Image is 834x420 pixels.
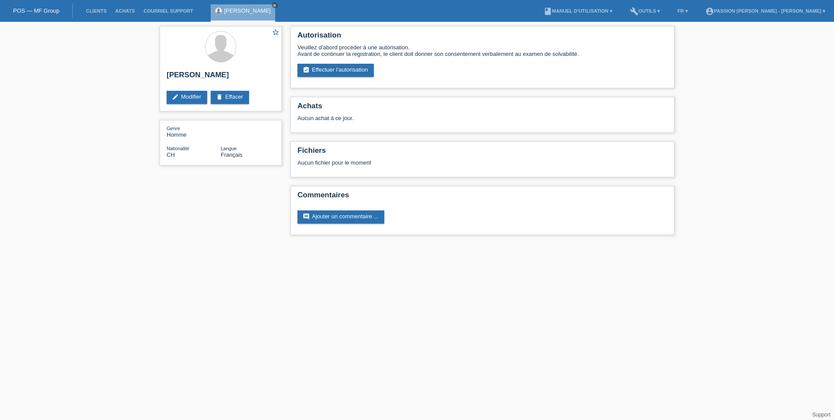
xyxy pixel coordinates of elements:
div: Veuillez d’abord procéder à une autorisation. Avant de continuer la registration, le client doit ... [297,44,667,57]
i: close [273,3,277,7]
h2: Fichiers [297,146,667,159]
h2: Achats [297,102,667,115]
a: deleteEffacer [211,91,249,104]
div: Aucun achat à ce jour. [297,115,667,128]
a: editModifier [167,91,207,104]
i: delete [216,93,223,100]
a: FR ▾ [673,8,692,14]
a: close [272,2,278,8]
div: Homme [167,125,221,138]
a: Support [812,412,831,418]
a: commentAjouter un commentaire ... [297,210,384,224]
a: buildOutils ▾ [625,8,664,14]
i: book [543,7,552,16]
span: Langue [221,146,237,151]
i: account_circle [705,7,714,16]
a: assignment_turned_inEffectuer l’autorisation [297,64,374,77]
a: bookManuel d’utilisation ▾ [539,8,617,14]
div: Aucun fichier pour le moment [297,159,564,166]
a: Clients [82,8,111,14]
i: edit [172,93,179,100]
i: comment [303,213,310,220]
span: Genre [167,126,180,131]
a: [PERSON_NAME] [224,7,271,14]
i: assignment_turned_in [303,66,310,73]
i: build [630,7,639,16]
a: star_border [272,28,280,38]
span: Français [221,151,243,158]
a: Courriel Support [139,8,197,14]
a: POS — MF Group [13,7,59,14]
i: star_border [272,28,280,36]
a: Achats [111,8,139,14]
h2: [PERSON_NAME] [167,71,275,84]
h2: Autorisation [297,31,667,44]
a: account_circlePassion [PERSON_NAME] - [PERSON_NAME] ▾ [701,8,830,14]
h2: Commentaires [297,191,667,204]
span: Nationalité [167,146,189,151]
span: Suisse [167,151,175,158]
